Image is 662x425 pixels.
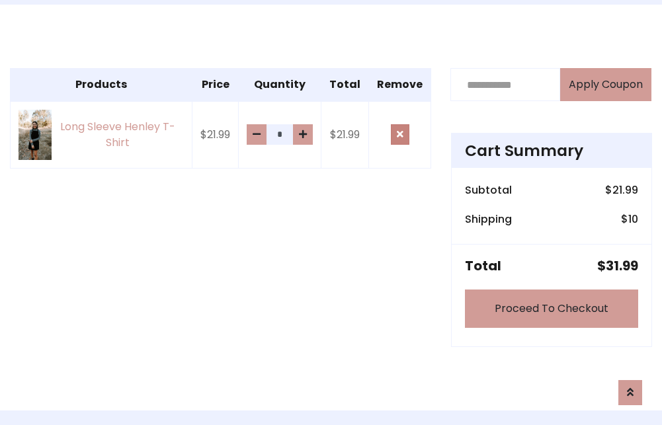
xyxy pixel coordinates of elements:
h5: $ [597,258,638,274]
a: Long Sleeve Henley T-Shirt [19,110,184,159]
th: Products [11,69,192,102]
button: Apply Coupon [560,68,651,101]
th: Remove [369,69,431,102]
a: Proceed To Checkout [465,290,638,328]
td: $21.99 [192,101,239,168]
span: 21.99 [612,182,638,198]
span: 31.99 [606,256,638,275]
th: Price [192,69,239,102]
td: $21.99 [321,101,369,168]
span: 10 [628,212,638,227]
h6: $ [621,213,638,225]
h5: Total [465,258,501,274]
h6: $ [605,184,638,196]
th: Quantity [239,69,321,102]
h6: Shipping [465,213,512,225]
h6: Subtotal [465,184,512,196]
h4: Cart Summary [465,141,638,160]
th: Total [321,69,369,102]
